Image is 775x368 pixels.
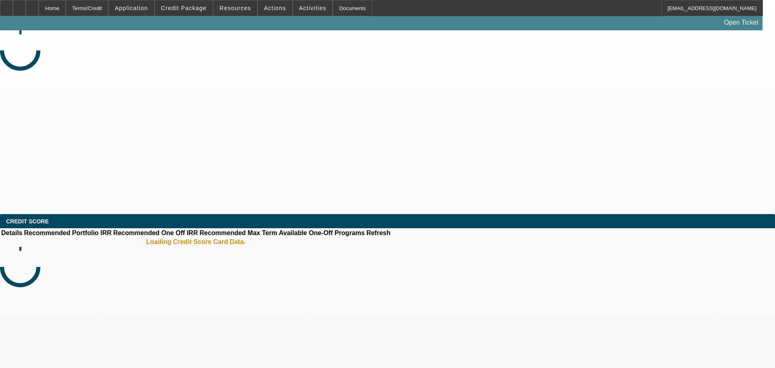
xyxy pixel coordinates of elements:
[299,5,327,11] span: Activities
[366,229,391,237] th: Refresh
[6,218,49,225] span: CREDIT SCORE
[258,0,292,16] button: Actions
[161,5,207,11] span: Credit Package
[264,5,286,11] span: Actions
[113,229,198,237] th: Recommended One Off IRR
[1,229,23,237] th: Details
[115,5,148,11] span: Application
[220,5,251,11] span: Resources
[109,0,154,16] button: Application
[155,0,213,16] button: Credit Package
[279,229,365,237] th: Available One-Off Programs
[146,238,245,246] b: Loading Credit Score Card Data.
[214,0,257,16] button: Resources
[293,0,333,16] button: Activities
[199,229,278,237] th: Recommended Max Term
[23,229,112,237] th: Recommended Portfolio IRR
[721,16,762,29] a: Open Ticket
